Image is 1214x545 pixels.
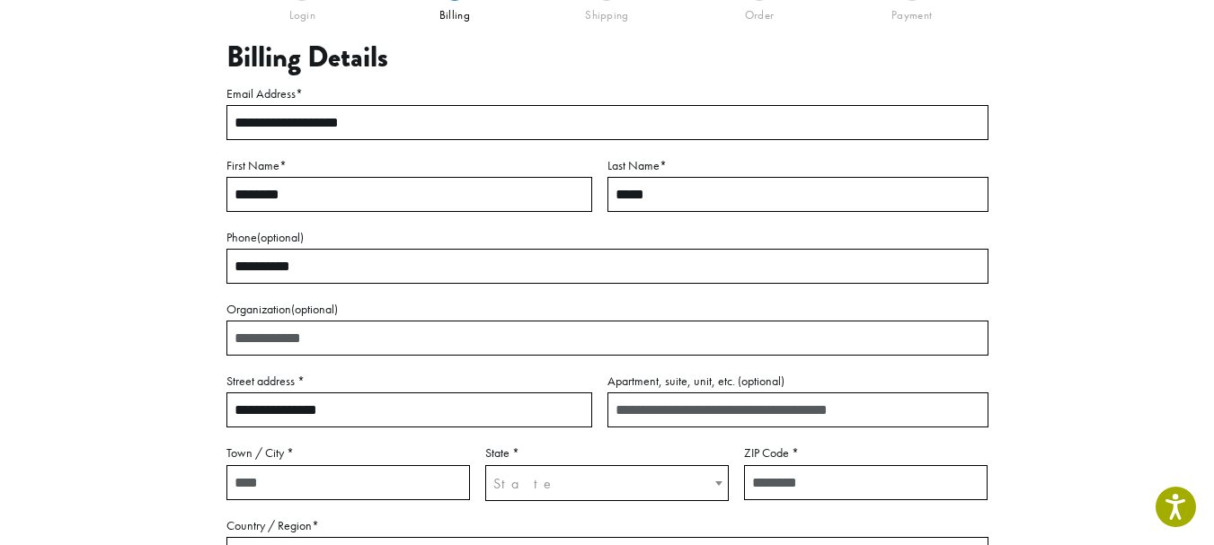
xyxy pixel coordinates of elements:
div: Login [226,1,379,22]
div: Order [683,1,836,22]
span: (optional) [738,373,784,389]
div: Payment [836,1,988,22]
h3: Billing Details [226,40,988,75]
span: (optional) [257,229,304,245]
span: State [485,465,729,501]
label: Apartment, suite, unit, etc. [607,370,988,392]
label: Town / City [226,442,470,464]
label: ZIP Code [744,442,988,464]
span: (optional) [291,301,338,317]
div: Billing [378,1,531,22]
span: State [493,474,556,493]
label: Street address [226,370,592,392]
label: Last Name [607,154,988,177]
label: State [485,442,729,464]
div: Shipping [531,1,684,22]
label: Email Address [226,83,988,105]
label: Organization [226,298,988,321]
label: First Name [226,154,592,177]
